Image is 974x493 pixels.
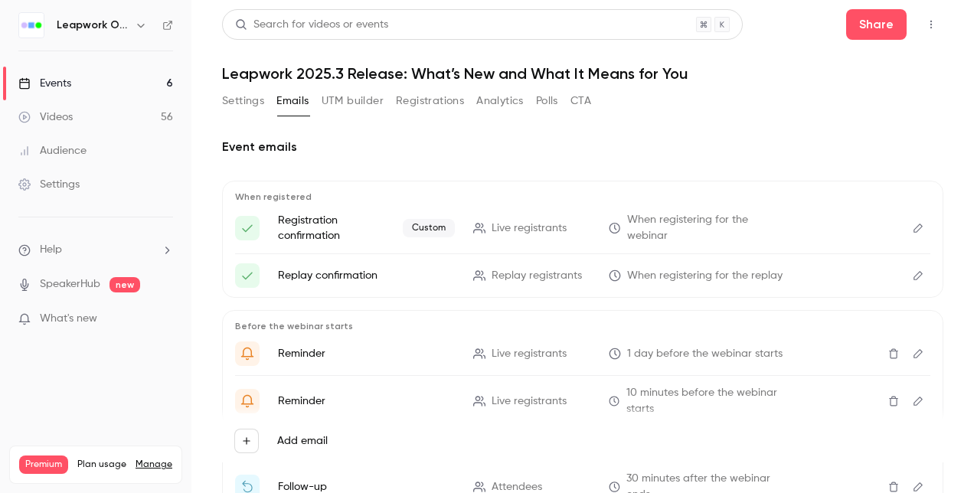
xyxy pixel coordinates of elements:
[18,76,71,91] div: Events
[222,64,943,83] h1: Leapwork 2025.3 Release: What’s New and What It Means for You
[278,213,455,243] p: Registration confirmation
[235,191,930,203] p: When registered
[536,89,558,113] button: Polls
[277,433,328,449] label: Add email
[881,389,906,413] button: Delete
[18,143,87,158] div: Audience
[235,320,930,332] p: Before the webinar starts
[109,277,140,292] span: new
[627,212,786,244] span: When registering for the webinar
[19,13,44,38] img: Leapwork Online Event
[276,89,309,113] button: Emails
[235,341,930,366] li: {{ event_name }} is about to go live
[906,389,930,413] button: Edit
[40,276,100,292] a: SpeakerHub
[906,216,930,240] button: Edit
[881,341,906,366] button: Delete
[627,268,783,284] span: When registering for the replay
[18,109,73,125] div: Videos
[222,89,264,113] button: Settings
[492,346,567,362] span: Live registrants
[492,393,567,410] span: Live registrants
[57,18,129,33] h6: Leapwork Online Event
[235,263,930,288] li: Here's your access link to {{ event_name }}!
[77,459,126,471] span: Plan usage
[235,212,930,244] li: Here's your access link to {{ event_name }}!
[222,138,943,156] h2: Event emails
[235,17,388,33] div: Search for videos or events
[235,385,930,417] li: {{ event_name }} is about to go live
[18,177,80,192] div: Settings
[492,268,582,284] span: Replay registrants
[906,341,930,366] button: Edit
[278,393,455,409] p: Reminder
[570,89,591,113] button: CTA
[627,346,783,362] span: 1 day before the webinar starts
[278,268,455,283] p: Replay confirmation
[19,455,68,474] span: Premium
[18,242,173,258] li: help-dropdown-opener
[136,459,172,471] a: Manage
[476,89,524,113] button: Analytics
[846,9,907,40] button: Share
[492,220,567,237] span: Live registrants
[278,346,455,361] p: Reminder
[396,89,464,113] button: Registrations
[906,263,930,288] button: Edit
[155,312,173,326] iframe: Noticeable Trigger
[626,385,786,417] span: 10 minutes before the webinar starts
[40,311,97,327] span: What's new
[403,219,455,237] span: Custom
[322,89,384,113] button: UTM builder
[40,242,62,258] span: Help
